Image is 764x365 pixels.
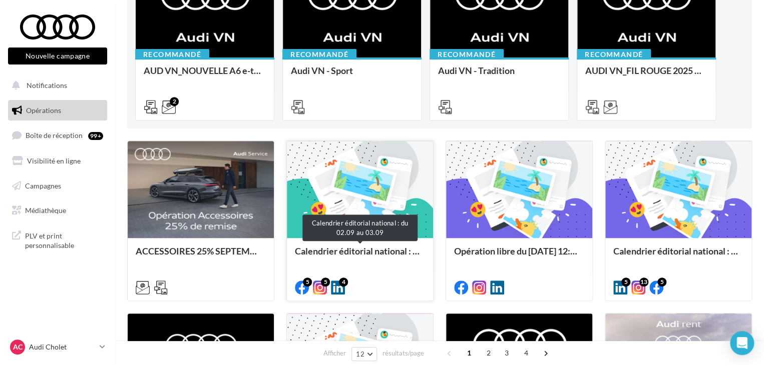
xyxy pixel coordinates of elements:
span: Opérations [26,106,61,114]
button: Notifications [6,75,105,96]
div: 5 [657,277,666,286]
button: 12 [351,347,377,361]
span: Médiathèque [25,206,66,214]
span: 2 [481,345,497,361]
a: Boîte de réception99+ [6,124,109,146]
div: Calendrier éditorial national : du 02.09 au 03.09 [302,214,418,241]
span: 3 [499,345,515,361]
a: PLV et print personnalisable [6,225,109,254]
div: Opération libre du [DATE] 12:06 [454,246,584,266]
a: Opérations [6,100,109,121]
div: Recommandé [577,49,651,60]
p: Audi Cholet [29,342,96,352]
div: Calendrier éditorial national : du 02.09 au 03.09 [295,246,425,266]
span: Campagnes [25,181,61,189]
span: 4 [518,345,534,361]
span: 1 [461,345,477,361]
button: Nouvelle campagne [8,47,107,64]
div: Recommandé [282,49,356,60]
div: Audi VN - Tradition [438,65,560,85]
div: Audi VN - Sport [291,65,413,85]
span: AC [13,342,23,352]
a: Visibilité en ligne [6,150,109,171]
span: PLV et print personnalisable [25,229,103,250]
span: Visibilité en ligne [27,156,81,165]
div: ACCESSOIRES 25% SEPTEMBRE - AUDI SERVICE [136,246,266,266]
div: Calendrier éditorial national : semaine du 25.08 au 31.08 [613,246,743,266]
div: 5 [303,277,312,286]
span: Boîte de réception [26,131,83,139]
div: AUD VN_NOUVELLE A6 e-tron [144,65,266,85]
span: Afficher [323,348,346,358]
span: Notifications [27,81,67,89]
div: AUDI VN_FIL ROUGE 2025 - A1, Q2, Q3, Q5 et Q4 e-tron [585,65,707,85]
div: 99+ [88,132,103,140]
span: résultats/page [383,348,424,358]
a: AC Audi Cholet [8,337,107,356]
div: Recommandé [135,49,209,60]
div: 5 [621,277,630,286]
div: Open Intercom Messenger [730,331,754,355]
div: 2 [170,97,179,106]
div: 13 [639,277,648,286]
span: 12 [356,350,364,358]
a: Campagnes [6,175,109,196]
div: 4 [339,277,348,286]
div: 5 [321,277,330,286]
a: Médiathèque [6,200,109,221]
div: Recommandé [430,49,504,60]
